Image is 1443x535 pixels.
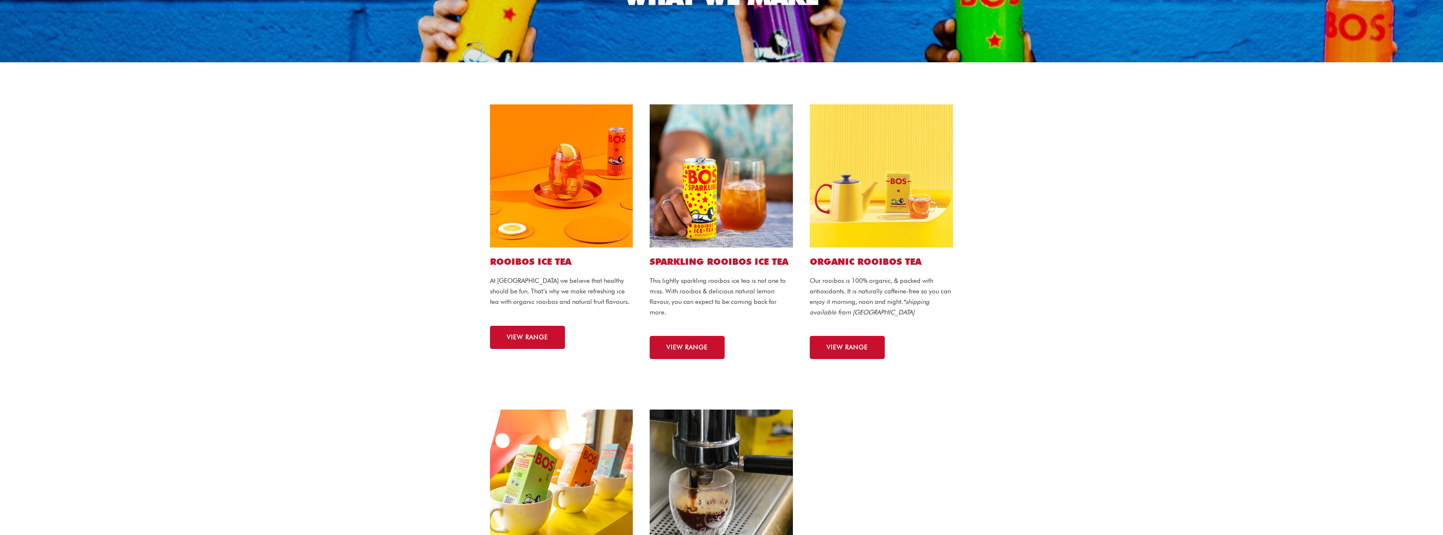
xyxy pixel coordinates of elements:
[507,334,548,341] span: VIEW RANGE
[650,336,725,359] a: VIEW RANGE
[810,104,953,248] img: hot-tea-2-copy
[827,344,868,351] span: VIEW RANGE
[810,276,953,317] p: Our rooibos is 100% organic, & packed with antioxidants. It is naturally caffeine-free so you can...
[810,256,953,267] h2: ORGANIC ROOIBOS TEA
[650,276,793,317] p: This lightly sparkling rooibos ice tea is not one to miss. With rooibos & delicious natural lemon...
[650,104,793,248] img: sparkling lemon
[490,104,633,248] img: peach
[490,256,633,267] h2: ROOIBOS ICE TEA
[667,344,708,351] span: VIEW RANGE
[650,256,793,267] h2: SPARKLING ROOIBOS ICE TEA
[490,326,565,349] a: VIEW RANGE
[490,276,633,307] p: At [GEOGRAPHIC_DATA] we believe that healthy should be fun. That’s why we make refreshing ice tea...
[810,336,885,359] a: VIEW RANGE
[810,298,929,316] em: *shipping available from [GEOGRAPHIC_DATA]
